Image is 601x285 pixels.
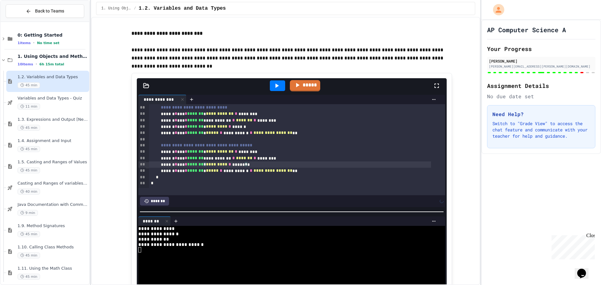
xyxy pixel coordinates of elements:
span: 11 min [18,104,40,109]
span: 45 min [18,167,40,173]
h2: Assignment Details [487,81,595,90]
span: 1.2. Variables and Data Types [18,74,88,80]
span: Casting and Ranges of variables - Quiz [18,181,88,186]
span: 45 min [18,125,40,131]
span: 1.5. Casting and Ranges of Values [18,160,88,165]
div: Chat with us now!Close [3,3,43,40]
span: 1. Using Objects and Methods [18,53,88,59]
div: No due date set [487,93,595,100]
span: / [134,6,136,11]
h3: Need Help? [492,110,590,118]
div: My Account [486,3,506,17]
span: 6h 15m total [39,62,64,66]
p: Switch to "Grade View" to access the chat feature and communicate with your teacher for help and ... [492,120,590,139]
span: Java Documentation with Comments - Topic 1.8 [18,202,88,207]
span: 1.3. Expressions and Output [New] [18,117,88,122]
iframe: chat widget [575,260,595,279]
span: Back to Teams [35,8,64,14]
h2: Your Progress [487,44,595,53]
div: [PERSON_NAME][EMAIL_ADDRESS][PERSON_NAME][DOMAIN_NAME] [489,64,593,69]
span: 40 min [18,189,40,195]
span: 10 items [18,62,33,66]
span: • [36,62,37,67]
span: 45 min [18,82,40,88]
span: No time set [37,41,59,45]
span: 45 min [18,274,40,280]
span: 1.11. Using the Math Class [18,266,88,271]
span: 0: Getting Started [18,32,88,38]
iframe: chat widget [549,233,595,259]
span: 1 items [18,41,31,45]
h1: AP Computer Science A [487,25,566,34]
span: 9 min [18,210,38,216]
span: 1.4. Assignment and Input [18,138,88,144]
span: 1.2. Variables and Data Types [139,5,226,12]
span: Variables and Data Types - Quiz [18,96,88,101]
span: 45 min [18,231,40,237]
span: 1.10. Calling Class Methods [18,245,88,250]
span: 1. Using Objects and Methods [101,6,131,11]
span: • [33,40,34,45]
span: 45 min [18,252,40,258]
span: 45 min [18,146,40,152]
button: Back to Teams [6,4,84,18]
div: [PERSON_NAME] [489,58,593,64]
span: 1.9. Method Signatures [18,223,88,229]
